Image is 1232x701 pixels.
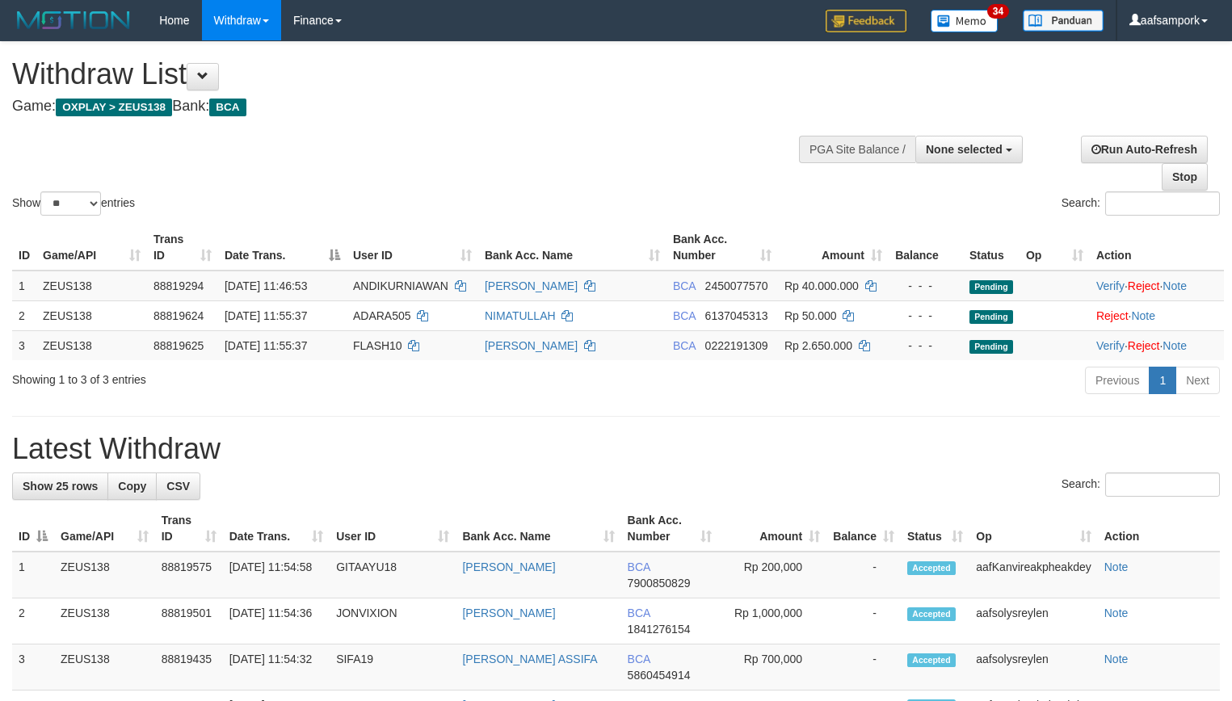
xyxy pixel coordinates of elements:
span: Copy 0222191309 to clipboard [705,339,768,352]
a: Previous [1085,367,1150,394]
td: - [826,598,901,644]
th: User ID: activate to sort column ascending [347,225,478,271]
td: - [826,552,901,598]
span: Copy 2450077570 to clipboard [705,279,768,292]
a: 1 [1149,367,1176,394]
span: Accepted [907,653,956,667]
a: Note [1163,339,1187,352]
a: Note [1131,309,1155,322]
td: [DATE] 11:54:36 [223,598,330,644]
span: Rp 2.650.000 [784,339,852,352]
td: 3 [12,644,54,691]
span: 88819625 [153,339,204,352]
a: Verify [1096,339,1125,352]
a: Run Auto-Refresh [1081,136,1208,163]
a: Note [1104,607,1129,619]
a: Stop [1162,163,1208,191]
a: Verify [1096,279,1125,292]
td: · · [1090,271,1224,301]
th: Trans ID: activate to sort column ascending [147,225,218,271]
img: MOTION_logo.png [12,8,135,32]
td: ZEUS138 [54,644,155,691]
img: panduan.png [1023,10,1104,31]
select: Showentries [40,191,101,216]
a: [PERSON_NAME] [462,560,555,573]
th: ID: activate to sort column descending [12,506,54,552]
td: [DATE] 11:54:58 [223,552,330,598]
span: Rp 40.000.000 [784,279,859,292]
td: ZEUS138 [54,598,155,644]
th: Date Trans.: activate to sort column descending [218,225,347,271]
span: [DATE] 11:55:37 [225,309,307,322]
span: BCA [628,607,650,619]
td: ZEUS138 [36,271,147,301]
td: GITAAYU18 [330,552,456,598]
span: BCA [673,339,696,352]
span: Pending [969,340,1013,354]
h1: Withdraw List [12,58,805,90]
span: Copy 7900850829 to clipboard [628,577,691,590]
th: Amount: activate to sort column ascending [778,225,889,271]
td: SIFA19 [330,644,456,691]
th: Balance [889,225,963,271]
th: Action [1090,225,1224,271]
input: Search: [1105,191,1220,216]
th: Bank Acc. Name: activate to sort column ascending [456,506,620,552]
a: [PERSON_NAME] [485,339,578,352]
span: Accepted [907,561,956,575]
label: Show entries [12,191,135,216]
td: 88819575 [155,552,223,598]
td: ZEUS138 [54,552,155,598]
th: Balance: activate to sort column ascending [826,506,901,552]
label: Search: [1062,191,1220,216]
th: Status: activate to sort column ascending [901,506,969,552]
a: Reject [1128,339,1160,352]
th: Bank Acc. Number: activate to sort column ascending [621,506,719,552]
span: BCA [628,560,650,573]
td: Rp 1,000,000 [718,598,826,644]
th: Game/API: activate to sort column ascending [36,225,147,271]
th: Trans ID: activate to sort column ascending [155,506,223,552]
span: BCA [628,653,650,665]
td: 3 [12,330,36,360]
th: Amount: activate to sort column ascending [718,506,826,552]
label: Search: [1062,472,1220,497]
span: Copy 6137045313 to clipboard [705,309,768,322]
span: [DATE] 11:46:53 [225,279,307,292]
span: Copy 5860454914 to clipboard [628,669,691,682]
td: aafsolysreylen [969,598,1097,644]
span: BCA [673,279,696,292]
a: Copy [107,472,157,500]
span: Copy [118,480,146,493]
div: - - - [895,308,957,324]
span: ANDIKURNIAWAN [353,279,448,292]
span: ADARA505 [353,309,411,322]
a: Note [1163,279,1187,292]
td: 88819501 [155,598,223,644]
span: OXPLAY > ZEUS138 [56,99,172,116]
div: - - - [895,278,957,294]
td: · · [1090,330,1224,360]
a: Note [1104,560,1129,573]
span: Copy 1841276154 to clipboard [628,623,691,636]
td: ZEUS138 [36,300,147,330]
span: FLASH10 [353,339,402,352]
th: ID [12,225,36,271]
th: Date Trans.: activate to sort column ascending [223,506,330,552]
td: 2 [12,300,36,330]
a: Reject [1128,279,1160,292]
span: Pending [969,280,1013,294]
img: Feedback.jpg [826,10,906,32]
td: 88819435 [155,644,223,691]
td: - [826,644,901,691]
span: BCA [209,99,246,116]
th: Op: activate to sort column ascending [969,506,1097,552]
th: Game/API: activate to sort column ascending [54,506,155,552]
td: [DATE] 11:54:32 [223,644,330,691]
th: Op: activate to sort column ascending [1020,225,1090,271]
div: PGA Site Balance / [799,136,915,163]
th: Bank Acc. Name: activate to sort column ascending [478,225,666,271]
a: [PERSON_NAME] [485,279,578,292]
a: [PERSON_NAME] [462,607,555,619]
img: Button%20Memo.svg [931,10,999,32]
